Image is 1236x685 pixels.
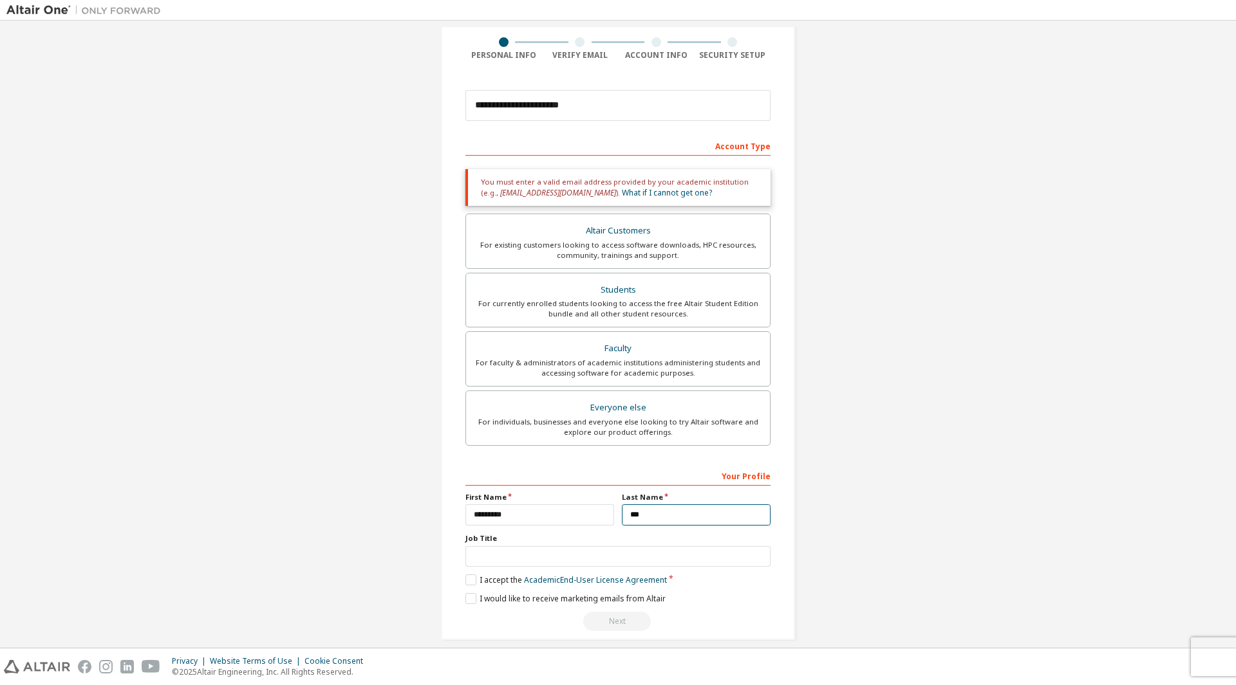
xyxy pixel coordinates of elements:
div: For faculty & administrators of academic institutions administering students and accessing softwa... [474,358,762,378]
div: Students [474,281,762,299]
div: For existing customers looking to access software downloads, HPC resources, community, trainings ... [474,240,762,260]
img: Altair One [6,4,167,17]
div: Verify Email [542,50,619,60]
p: © 2025 Altair Engineering, Inc. All Rights Reserved. [172,666,371,677]
div: Security Setup [695,50,771,60]
div: Account Type [465,135,771,156]
div: Faculty [474,340,762,358]
label: First Name [465,492,614,502]
div: For individuals, businesses and everyone else looking to try Altair software and explore our prod... [474,417,762,437]
div: Privacy [172,656,210,666]
img: facebook.svg [78,660,91,673]
div: Your Profile [465,465,771,486]
div: You need to provide your academic email [465,612,771,631]
a: What if I cannot get one? [622,187,712,198]
label: Job Title [465,533,771,543]
label: I would like to receive marketing emails from Altair [465,593,666,604]
img: instagram.svg [99,660,113,673]
div: Everyone else [474,399,762,417]
label: Last Name [622,492,771,502]
img: youtube.svg [142,660,160,673]
div: Altair Customers [474,222,762,240]
img: linkedin.svg [120,660,134,673]
label: I accept the [465,574,667,585]
a: Academic End-User License Agreement [524,574,667,585]
div: Website Terms of Use [210,656,304,666]
span: [EMAIL_ADDRESS][DOMAIN_NAME] [500,187,616,198]
div: Account Info [618,50,695,60]
div: For currently enrolled students looking to access the free Altair Student Edition bundle and all ... [474,298,762,319]
div: Personal Info [465,50,542,60]
div: Cookie Consent [304,656,371,666]
img: altair_logo.svg [4,660,70,673]
div: You must enter a valid email address provided by your academic institution (e.g., ). [465,169,771,206]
